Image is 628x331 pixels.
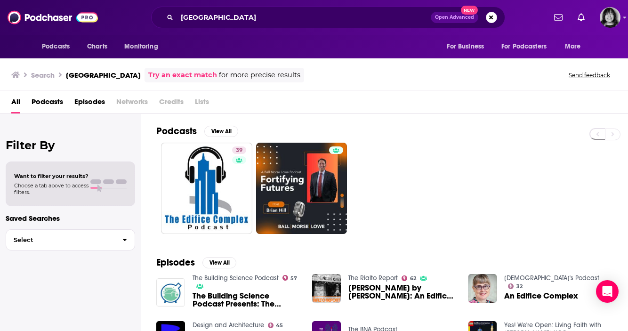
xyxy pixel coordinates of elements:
span: Logged in as parkdalepublicity1 [600,7,620,28]
span: New [461,6,478,15]
span: 62 [410,276,416,281]
a: 39 [161,143,252,234]
span: 45 [276,323,283,328]
span: For Podcasters [501,40,547,53]
a: EpisodesView All [156,257,236,268]
a: The Building Science Podcast [193,274,279,282]
h3: Search [31,71,55,80]
span: Credits [159,94,184,113]
a: 32 [508,283,523,289]
a: Podcasts [32,94,63,113]
span: Open Advanced [435,15,474,20]
span: [PERSON_NAME] by [PERSON_NAME]: An Edifice Complex – Podcast 65 [348,284,457,300]
span: 57 [290,276,297,281]
img: Donald Trump by Al Goldstein: An Edifice Complex – Podcast 65 [312,274,341,303]
a: An Edifice Complex [504,292,578,300]
button: View All [204,126,238,137]
a: All [11,94,20,113]
button: Send feedback [566,71,613,79]
span: Monitoring [124,40,158,53]
button: open menu [495,38,560,56]
button: open menu [35,38,82,56]
span: For Business [447,40,484,53]
span: Podcasts [42,40,70,53]
img: Podchaser - Follow, Share and Rate Podcasts [8,8,98,26]
span: Networks [116,94,148,113]
a: Show notifications dropdown [574,9,588,25]
a: The Building Science Podcast Presents: The Edifice Complex [193,292,301,308]
h2: Filter By [6,138,135,152]
button: Open AdvancedNew [431,12,478,23]
a: PodcastsView All [156,125,238,137]
span: Choose a tab above to access filters. [14,182,89,195]
span: 39 [236,146,242,155]
h2: Episodes [156,257,195,268]
span: Lists [195,94,209,113]
button: Show profile menu [600,7,620,28]
a: 39 [232,146,246,154]
div: Open Intercom Messenger [596,280,619,303]
a: 57 [282,275,298,281]
a: 45 [268,323,283,328]
img: The Building Science Podcast Presents: The Edifice Complex [156,278,185,307]
span: Want to filter your results? [14,173,89,179]
span: 32 [516,284,523,289]
h2: Podcasts [156,125,197,137]
input: Search podcasts, credits, & more... [177,10,431,25]
a: Charts [81,38,113,56]
a: Try an exact match [148,70,217,81]
p: Saved Searches [6,214,135,223]
a: Design and Architecture [193,321,264,329]
button: Select [6,229,135,250]
button: open menu [118,38,170,56]
a: Donald Trump by Al Goldstein: An Edifice Complex – Podcast 65 [348,284,457,300]
span: Charts [87,40,107,53]
a: 62 [402,275,416,281]
a: The Rialto Report [348,274,398,282]
span: for more precise results [219,70,300,81]
img: An Edifice Complex [468,274,497,303]
button: open menu [440,38,496,56]
h3: [GEOGRAPHIC_DATA] [66,71,141,80]
a: Show notifications dropdown [550,9,566,25]
a: Unity Temple Unitarian Universalist Congregation's Podcast [504,274,599,282]
span: Select [6,237,115,243]
button: open menu [558,38,593,56]
div: Search podcasts, credits, & more... [151,7,505,28]
button: View All [202,257,236,268]
a: Episodes [74,94,105,113]
span: More [565,40,581,53]
img: User Profile [600,7,620,28]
